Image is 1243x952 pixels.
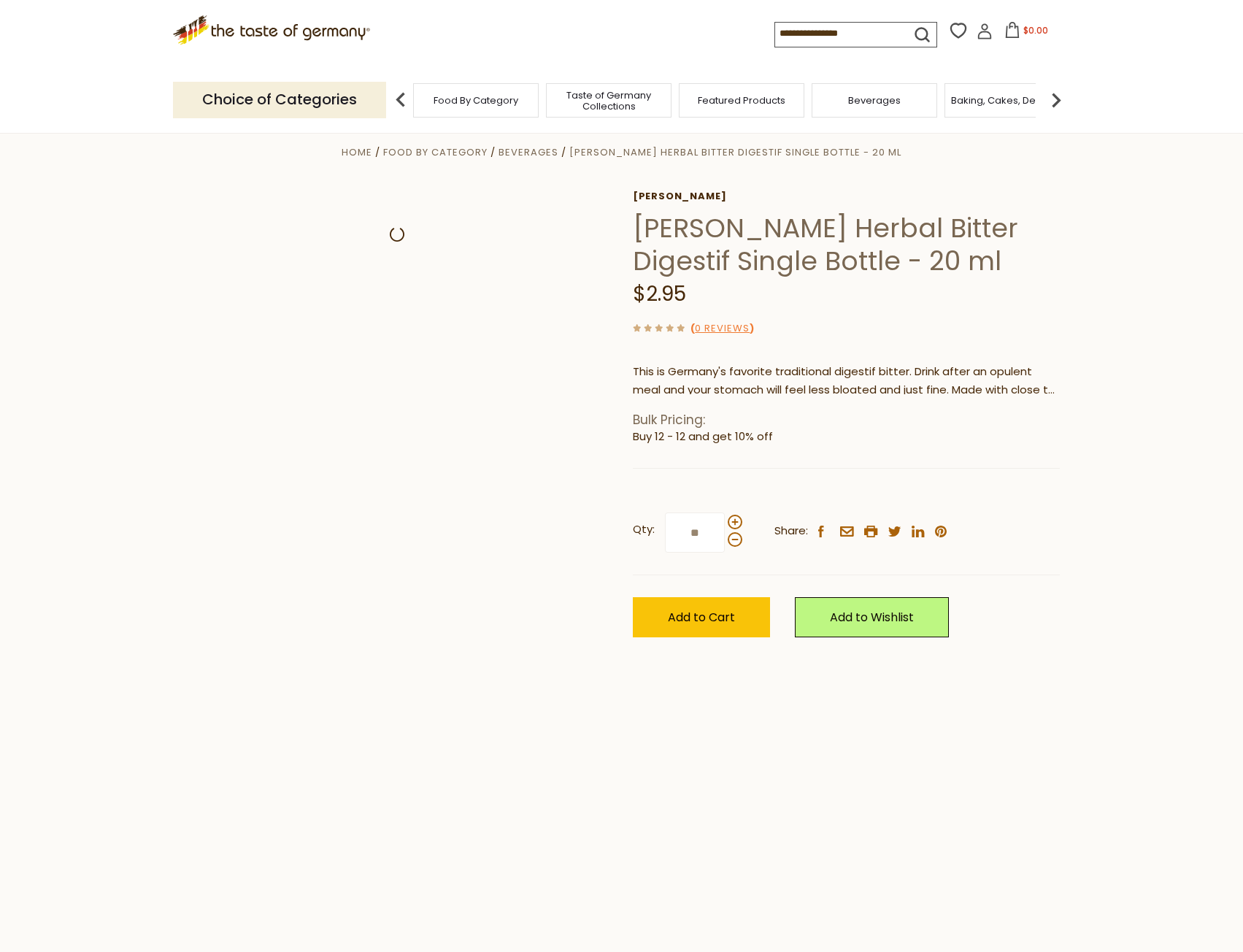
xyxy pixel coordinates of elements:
p: Choice of Categories [173,82,386,118]
button: $0.00 [996,22,1058,44]
a: Food By Category [383,145,488,159]
h1: [PERSON_NAME] Herbal Bitter Digestif Single Bottle - 20 ml [633,212,1060,277]
img: next arrow [1042,85,1071,115]
a: Beverages [499,145,558,159]
li: Buy 12 - 12 and get 10% off [633,428,1060,446]
a: [PERSON_NAME] Herbal Bitter Digestif Single Bottle - 20 ml [569,145,901,159]
a: [PERSON_NAME] [633,191,1060,202]
a: Home [342,145,372,159]
a: Featured Products [698,95,785,106]
span: Add to Cart [668,609,735,626]
a: Beverages [848,95,901,106]
a: Baking, Cakes, Desserts [951,95,1064,106]
span: ( ) [690,321,754,335]
span: $0.00 [1023,24,1048,37]
a: Add to Wishlist [795,597,949,637]
a: 0 Reviews [695,321,750,337]
a: Taste of Germany Collections [550,90,667,112]
span: Share: [774,522,808,540]
a: Food By Category [434,95,518,106]
h1: Bulk Pricing: [633,412,1060,428]
input: Qty: [665,513,725,553]
span: $2.95 [633,280,686,308]
p: This is Germany's favorite traditional digestif bitter. Drink after an opulent meal and your stom... [633,363,1060,399]
button: Add to Cart [633,597,770,637]
img: previous arrow [386,85,415,115]
strong: Qty: [633,521,655,539]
